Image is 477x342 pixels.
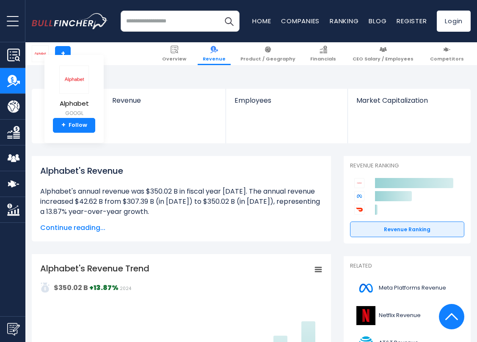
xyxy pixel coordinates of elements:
[32,46,48,62] img: GOOGL logo
[59,109,89,117] small: GOOGL
[40,164,323,177] h1: Alphabet's Revenue
[397,16,427,25] a: Register
[310,56,336,62] span: Financials
[59,100,89,107] span: Alphabet
[305,42,341,65] a: Financials
[330,16,358,25] a: Ranking
[59,66,89,94] img: GOOGL logo
[281,16,320,25] a: Companies
[355,279,376,298] img: META logo
[235,42,301,65] a: Product / Geography
[354,191,364,201] img: Meta Platforms competitors logo
[104,89,226,119] a: Revenue
[353,56,414,62] span: CEO Salary / Employees
[354,205,364,215] img: DoorDash competitors logo
[350,263,464,270] p: Related
[53,118,95,133] a: +Follow
[40,223,323,233] span: Continue reading...
[203,56,226,62] span: Revenue
[354,178,364,188] img: Alphabet competitors logo
[157,42,191,65] a: Overview
[430,56,464,62] span: Competitors
[112,96,218,104] span: Revenue
[226,89,347,119] a: Employees
[120,285,131,292] span: 2024
[350,276,464,300] a: Meta Platforms Revenue
[32,13,108,29] img: bullfincher logo
[437,11,471,32] a: Login
[252,16,271,25] a: Home
[350,222,464,238] a: Revenue Ranking
[350,162,464,170] p: Revenue Ranking
[61,121,66,129] strong: +
[425,42,469,65] a: Competitors
[40,263,149,274] tspan: Alphabet's Revenue Trend
[347,42,419,65] a: CEO Salary / Employees
[89,283,119,293] strong: +13.87%
[40,282,50,293] img: addasd
[234,96,339,104] span: Employees
[198,42,231,65] a: Revenue
[218,11,240,32] button: Search
[162,56,186,62] span: Overview
[348,89,470,119] a: Market Capitalization
[59,65,89,118] a: Alphabet GOOGL
[240,56,295,62] span: Product / Geography
[369,16,386,25] a: Blog
[356,96,461,104] span: Market Capitalization
[32,13,121,29] a: Go to homepage
[40,186,323,217] li: Alphabet's annual revenue was $350.02 B in fiscal year [DATE]. The annual revenue increased $42.6...
[54,283,88,293] strong: $350.02 B
[355,306,376,325] img: NFLX logo
[55,46,71,62] a: +
[350,304,464,327] a: Netflix Revenue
